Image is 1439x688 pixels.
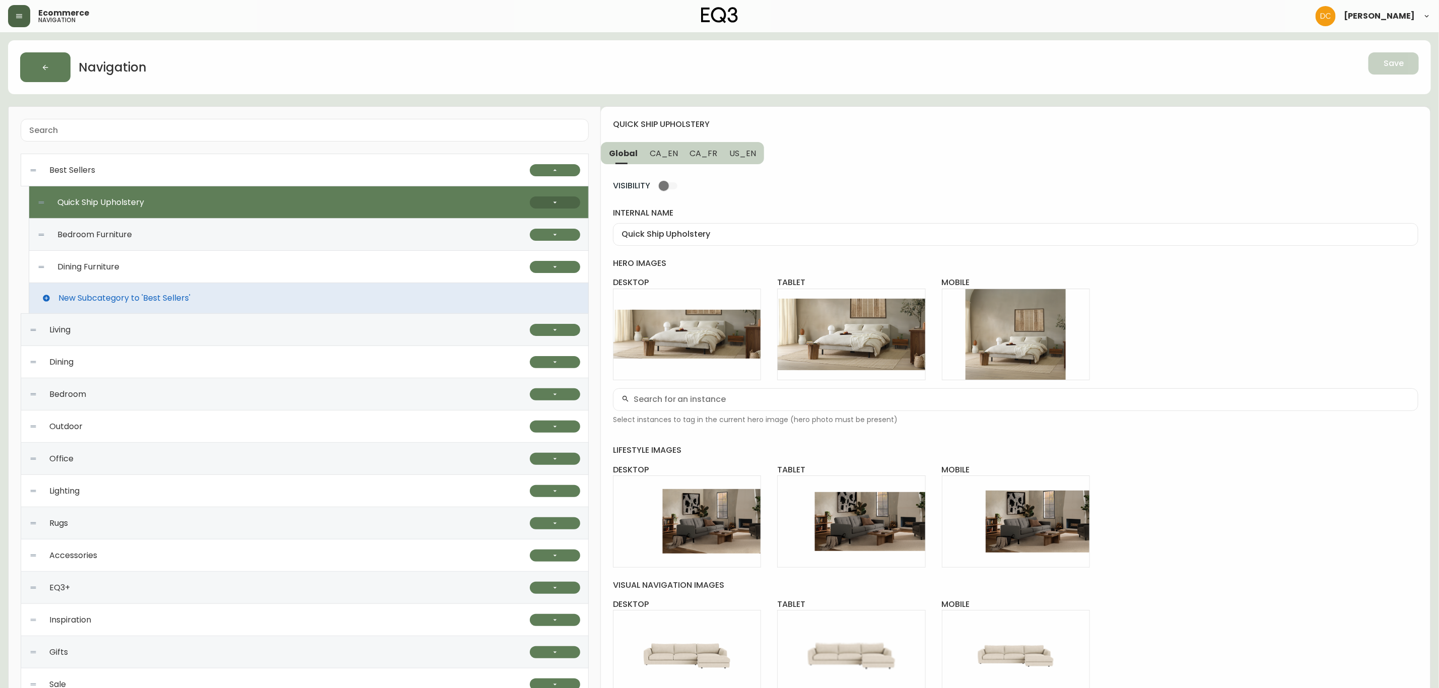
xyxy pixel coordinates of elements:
h4: tablet [777,599,925,610]
h4: mobile [942,599,1090,610]
span: Lighting [49,487,80,496]
h4: desktop [613,599,761,610]
span: Dining Furniture [57,262,119,271]
h4: mobile [942,277,1090,288]
span: EQ3+ [49,583,70,592]
span: Dining [49,358,74,367]
span: Bedroom Furniture [57,230,132,239]
h4: lifestyle images [613,445,1418,456]
span: CA_EN [650,148,678,159]
input: Search for an instance [634,395,1410,404]
h4: tablet [777,464,925,475]
span: Living [49,325,71,334]
span: VISIBILITY [613,180,650,191]
span: Quick Ship Upholstery [57,198,144,207]
label: internal name [613,208,1418,219]
h5: navigation [38,17,76,23]
span: CA_FR [690,148,718,159]
h4: tablet [777,277,925,288]
span: Gifts [49,648,68,657]
span: Office [49,454,74,463]
span: Global [609,148,638,159]
img: 7eb451d6983258353faa3212700b340b [1316,6,1336,26]
span: Bedroom [49,390,86,399]
span: Select instances to tag in the current hero image (hero photo must be present) [613,415,1418,425]
span: Accessories [49,551,97,560]
h4: desktop [613,464,761,475]
span: Ecommerce [38,9,89,17]
h4: mobile [942,464,1090,475]
span: Best Sellers [49,166,95,175]
h4: quick ship upholstery [613,119,1410,130]
span: Outdoor [49,422,83,431]
h2: Navigation [79,59,147,76]
h4: visual navigation images [613,580,1418,591]
span: Inspiration [49,615,91,625]
img: logo [701,7,738,23]
span: [PERSON_NAME] [1344,12,1415,20]
h4: desktop [613,277,761,288]
input: Search [29,125,580,135]
span: New Subcategory to 'Best Sellers' [58,294,190,303]
span: US_EN [729,148,756,159]
h4: hero images [613,258,1418,269]
span: Rugs [49,519,68,528]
